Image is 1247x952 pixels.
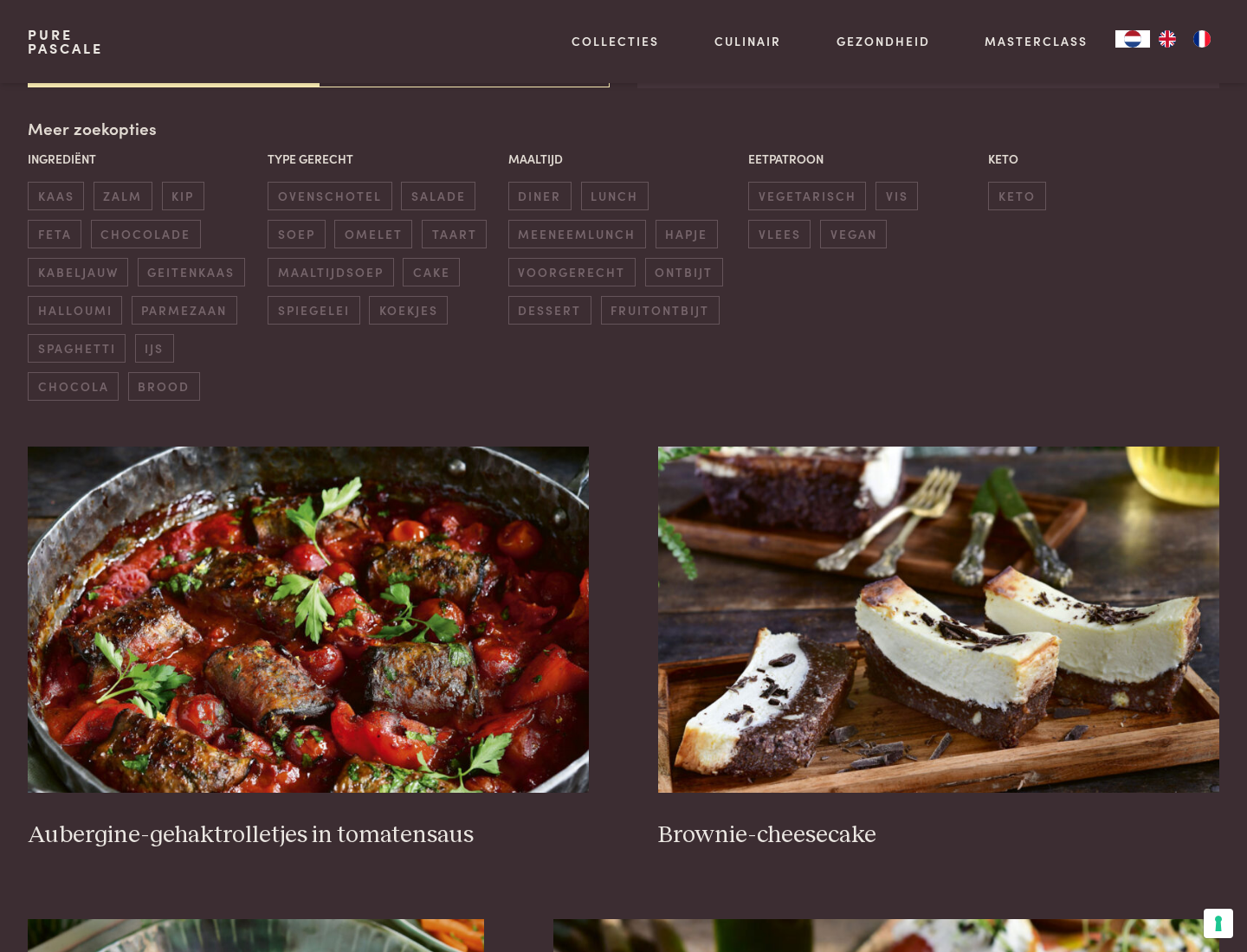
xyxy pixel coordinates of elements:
span: ovenschotel [268,182,391,210]
span: taart [422,220,487,248]
span: lunch [581,182,649,210]
span: vlees [748,220,811,248]
span: brood [128,372,200,401]
span: maaltijdsoep [268,258,393,286]
span: feta [28,220,81,248]
span: ontbijt [645,258,723,286]
span: vegan [820,220,887,248]
span: dessert [508,296,591,325]
p: Ingrediënt [28,150,259,168]
span: fruitontbijt [601,296,720,325]
span: ijs [135,334,174,363]
p: Eetpatroon [748,150,979,168]
span: chocola [28,372,119,401]
a: Masterclass [985,32,1088,50]
span: kabeljauw [28,258,128,286]
span: diner [508,182,572,210]
a: Culinair [714,32,781,50]
span: halloumi [28,296,122,325]
p: Type gerecht [268,150,499,168]
span: hapje [656,220,718,248]
span: zalm [94,182,152,210]
span: spaghetti [28,334,126,363]
span: voorgerecht [508,258,636,286]
span: spiegelei [268,296,359,325]
span: parmezaan [132,296,237,325]
h3: Aubergine-gehaktrolletjes in tomatensaus [28,820,589,851]
span: kaas [28,182,84,210]
span: keto [988,182,1045,210]
span: koekjes [369,296,448,325]
span: meeneemlunch [508,220,646,248]
div: Language [1115,30,1150,48]
span: chocolade [91,220,201,248]
span: vegetarisch [748,182,866,210]
span: cake [403,258,460,286]
a: FR [1185,30,1219,48]
a: EN [1150,30,1185,48]
h3: Brownie-cheesecake [658,820,1219,851]
aside: Language selected: Nederlands [1115,30,1219,48]
button: Uw voorkeuren voor toestemming voor trackingtechnologieën [1204,909,1233,938]
span: omelet [334,220,412,248]
img: Brownie-cheesecake [658,447,1219,793]
a: Gezondheid [837,32,930,50]
img: Aubergine-gehaktrolletjes in tomatensaus [28,447,589,793]
a: Collecties [572,32,659,50]
span: kip [162,182,204,210]
ul: Language list [1150,30,1219,48]
span: geitenkaas [138,258,245,286]
p: Keto [988,150,1219,168]
a: Aubergine-gehaktrolletjes in tomatensaus Aubergine-gehaktrolletjes in tomatensaus [28,447,589,850]
p: Maaltijd [508,150,740,168]
span: salade [401,182,475,210]
a: Brownie-cheesecake Brownie-cheesecake [658,447,1219,850]
span: soep [268,220,325,248]
a: NL [1115,30,1150,48]
a: PurePascale [28,28,103,55]
span: vis [875,182,918,210]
